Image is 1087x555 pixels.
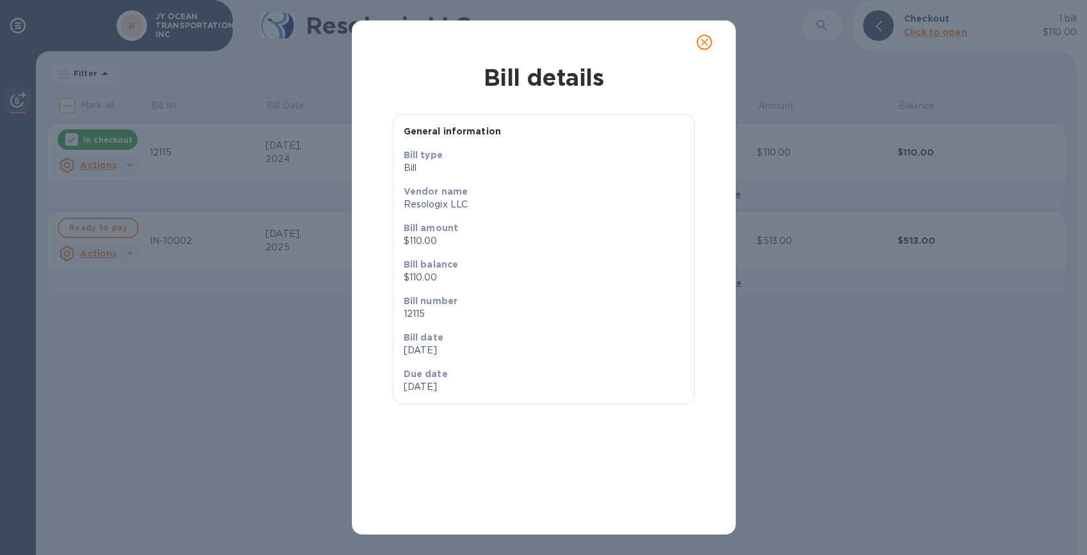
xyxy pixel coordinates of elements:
p: Bill [404,161,684,175]
p: Resologix LLC [404,198,684,211]
b: Vendor name [404,186,468,197]
p: [DATE] [404,344,684,357]
b: Bill amount [404,223,459,233]
p: $110.00 [404,234,684,248]
p: 12115 [404,307,684,321]
b: Bill type [404,150,443,160]
b: General information [404,126,502,136]
b: Bill date [404,332,443,342]
button: close [689,27,720,58]
b: Bill balance [404,259,459,269]
b: Due date [404,369,448,379]
p: $110.00 [404,271,684,284]
h1: Bill details [362,64,726,91]
p: [DATE] [404,380,539,394]
b: Bill number [404,296,458,306]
